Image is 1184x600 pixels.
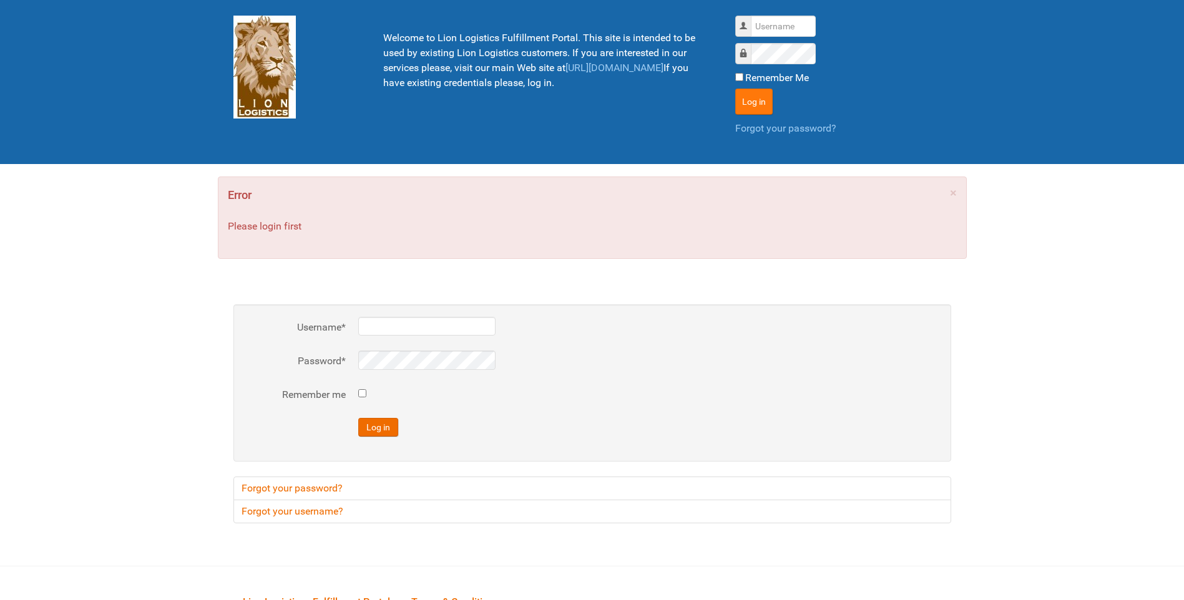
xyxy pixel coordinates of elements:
label: Remember me [246,387,346,402]
button: Log in [358,418,398,437]
h4: Error [228,186,957,204]
a: Forgot your password? [233,477,951,500]
a: Forgot your password? [735,122,836,134]
a: [URL][DOMAIN_NAME] [565,62,663,74]
p: Please login first [228,219,957,234]
a: Lion Logistics [233,60,296,72]
button: Log in [735,89,773,115]
a: × [950,186,957,199]
a: Forgot your username? [233,500,951,523]
label: Password [246,354,346,369]
img: Lion Logistics [233,16,296,119]
label: Remember Me [745,70,809,85]
label: Username [246,320,346,335]
p: Welcome to Lion Logistics Fulfillment Portal. This site is intended to be used by existing Lion L... [383,31,704,90]
input: Username [751,16,816,37]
